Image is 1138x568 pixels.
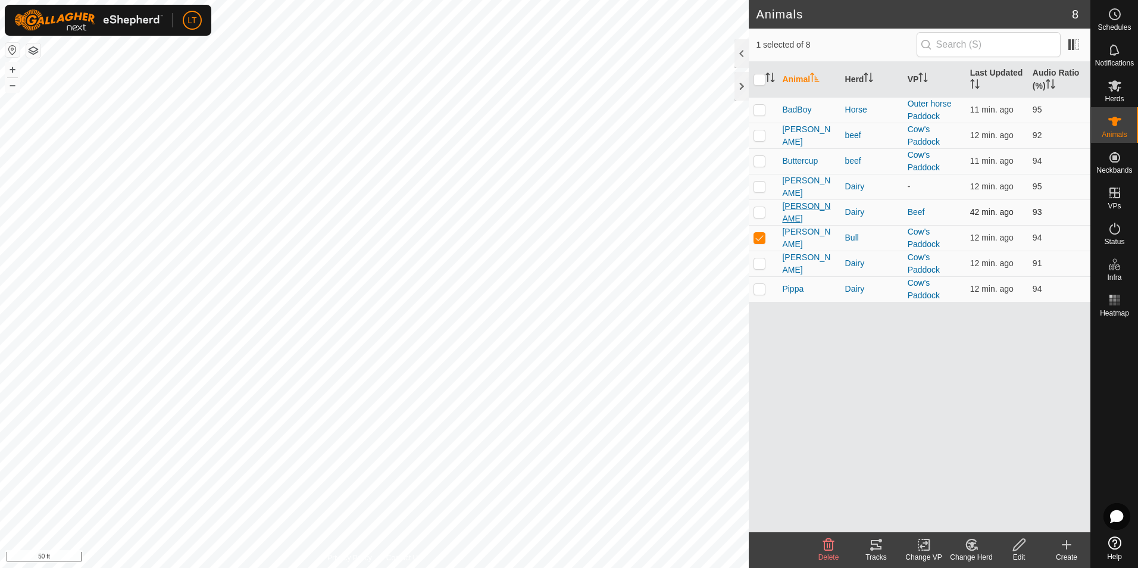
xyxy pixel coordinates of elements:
[1033,182,1042,191] span: 95
[918,74,928,84] p-sorticon: Activate to sort
[864,74,873,84] p-sorticon: Activate to sort
[1033,258,1042,268] span: 91
[1043,552,1090,563] div: Create
[5,63,20,77] button: +
[1105,95,1124,102] span: Herds
[782,174,835,199] span: [PERSON_NAME]
[840,62,903,98] th: Herd
[845,155,898,167] div: beef
[756,39,916,51] span: 1 selected of 8
[1107,553,1122,560] span: Help
[970,156,1014,166] span: Aug 10, 2025, 5:03 PM
[845,206,898,219] div: Dairy
[1046,81,1055,90] p-sorticon: Activate to sort
[1096,167,1132,174] span: Neckbands
[970,207,1014,217] span: Aug 10, 2025, 4:33 PM
[845,283,898,295] div: Dairy
[845,129,898,142] div: beef
[903,62,965,98] th: VP
[1072,5,1078,23] span: 8
[1108,202,1121,210] span: VPs
[1028,62,1090,98] th: Audio Ratio (%)
[1102,131,1127,138] span: Animals
[908,182,911,191] app-display-virtual-paddock-transition: -
[845,180,898,193] div: Dairy
[782,104,811,116] span: BadBoy
[327,553,372,563] a: Privacy Policy
[187,14,196,27] span: LT
[970,81,980,90] p-sorticon: Activate to sort
[782,155,818,167] span: Buttercup
[782,283,804,295] span: Pippa
[1033,130,1042,140] span: 92
[965,62,1028,98] th: Last Updated
[765,74,775,84] p-sorticon: Activate to sort
[810,74,820,84] p-sorticon: Activate to sort
[782,226,835,251] span: [PERSON_NAME]
[970,182,1014,191] span: Aug 10, 2025, 5:03 PM
[995,552,1043,563] div: Edit
[1095,60,1134,67] span: Notifications
[1033,233,1042,242] span: 94
[14,10,163,31] img: Gallagher Logo
[908,99,952,121] a: Outer horse Paddock
[1033,156,1042,166] span: 94
[1104,238,1124,245] span: Status
[1033,105,1042,114] span: 95
[970,233,1014,242] span: Aug 10, 2025, 5:03 PM
[917,32,1061,57] input: Search (S)
[845,257,898,270] div: Dairy
[845,232,898,244] div: Bull
[26,43,40,58] button: Map Layers
[1091,532,1138,565] a: Help
[5,43,20,57] button: Reset Map
[908,150,940,172] a: Cow's Paddock
[782,200,835,225] span: [PERSON_NAME]
[970,105,1014,114] span: Aug 10, 2025, 5:03 PM
[782,123,835,148] span: [PERSON_NAME]
[1100,310,1129,317] span: Heatmap
[777,62,840,98] th: Animal
[908,207,925,217] a: Beef
[818,553,839,561] span: Delete
[908,252,940,274] a: Cow's Paddock
[970,284,1014,294] span: Aug 10, 2025, 5:03 PM
[1033,284,1042,294] span: 94
[1107,274,1121,281] span: Infra
[908,124,940,146] a: Cow's Paddock
[908,227,940,249] a: Cow's Paddock
[845,104,898,116] div: Horse
[386,553,421,563] a: Contact Us
[908,278,940,300] a: Cow's Paddock
[756,7,1071,21] h2: Animals
[1098,24,1131,31] span: Schedules
[970,258,1014,268] span: Aug 10, 2025, 5:03 PM
[852,552,900,563] div: Tracks
[1033,207,1042,217] span: 93
[948,552,995,563] div: Change Herd
[900,552,948,563] div: Change VP
[970,130,1014,140] span: Aug 10, 2025, 5:03 PM
[5,78,20,92] button: –
[782,251,835,276] span: [PERSON_NAME]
